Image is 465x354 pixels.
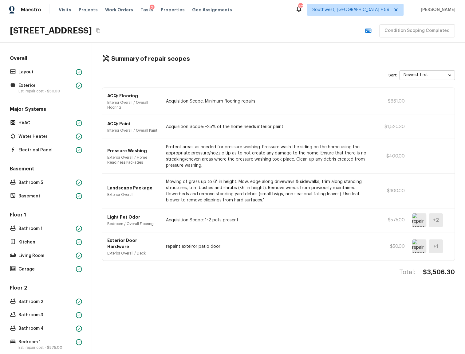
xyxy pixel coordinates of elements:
[377,124,405,130] p: $1,520.30
[166,243,370,250] p: repaint exteiror patio door
[10,25,92,36] h2: [STREET_ADDRESS]
[400,67,455,83] div: Newest first
[9,285,83,293] h5: Floor 2
[18,326,73,332] p: Bathroom 4
[107,185,159,191] p: Landscape Package
[400,268,416,276] h4: Total:
[166,98,370,104] p: Acquisition Scope: Minimum flooring repairs
[107,128,159,133] p: Interior Overall / Overall Paint
[18,134,73,140] p: Water Heater
[18,120,73,126] p: HVAC
[166,179,370,203] p: Mowing of grass up to 6" in height. Mow, edge along driveways & sidewalks, trim along standing st...
[18,180,73,186] p: Bathroom 5
[9,212,83,220] h5: Floor 1
[434,243,439,250] h5: + 1
[423,268,455,276] h4: $3,506.30
[18,299,73,305] p: Bathroom 2
[161,7,185,13] span: Properties
[18,339,73,345] p: Bedroom 1
[107,93,159,99] p: ACQ: Flooring
[313,7,390,13] span: Southwest, [GEOGRAPHIC_DATA] + 59
[107,100,159,110] p: Interior Overall / Overall Flooring
[166,124,370,130] p: Acquisition Scope: ~25% of the home needs interior paint
[419,7,456,13] span: [PERSON_NAME]
[298,4,303,10] div: 677
[21,7,41,13] span: Maestro
[105,7,133,13] span: Work Orders
[9,106,83,114] h5: Major Systems
[192,7,232,13] span: Geo Assignments
[18,147,73,153] p: Electrical Panel
[140,8,153,12] span: Tasks
[377,153,405,159] p: $400.00
[18,312,73,318] p: Bathroom 3
[18,89,73,94] p: Est. repair cost -
[107,214,159,220] p: Light Pet Odor
[412,213,427,227] img: repair scope asset
[377,98,405,104] p: $661.00
[166,217,370,223] p: Acquisition Scope: 1-2 pets present
[9,55,83,63] h5: Overall
[9,165,83,173] h5: Basement
[107,148,159,154] p: Pressure Washing
[94,27,102,35] button: Copy Address
[412,239,427,253] img: repair scope asset
[47,346,62,350] span: $575.00
[79,7,98,13] span: Projects
[377,188,405,194] p: $300.00
[107,251,159,256] p: Exterior Overall / Deck
[107,155,159,165] p: Exterior Overall / Home Readiness Packages
[18,193,73,199] p: Basement
[59,7,71,13] span: Visits
[107,121,159,127] p: ACQ: Paint
[107,192,159,197] p: Exterior Overall
[18,239,73,245] p: Kitchen
[18,253,73,259] p: Living Room
[166,144,370,169] p: Protect areas as needed for pressure washing. Pressure wash the siding on the home using the appr...
[107,221,159,226] p: Bedroom / Overall Flooring
[18,69,73,75] p: Layout
[47,89,60,93] span: $50.00
[377,217,405,223] p: $575.00
[18,83,73,89] p: Exterior
[18,266,73,272] p: Garage
[377,243,405,250] p: $50.00
[433,217,439,224] h5: + 2
[18,345,73,350] p: Est. repair cost -
[111,55,190,63] h4: Summary of repair scopes
[18,226,73,232] p: Bathroom 1
[107,237,159,250] p: Exterior Door Hardware
[389,73,397,78] p: Sort
[150,5,155,11] div: 2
